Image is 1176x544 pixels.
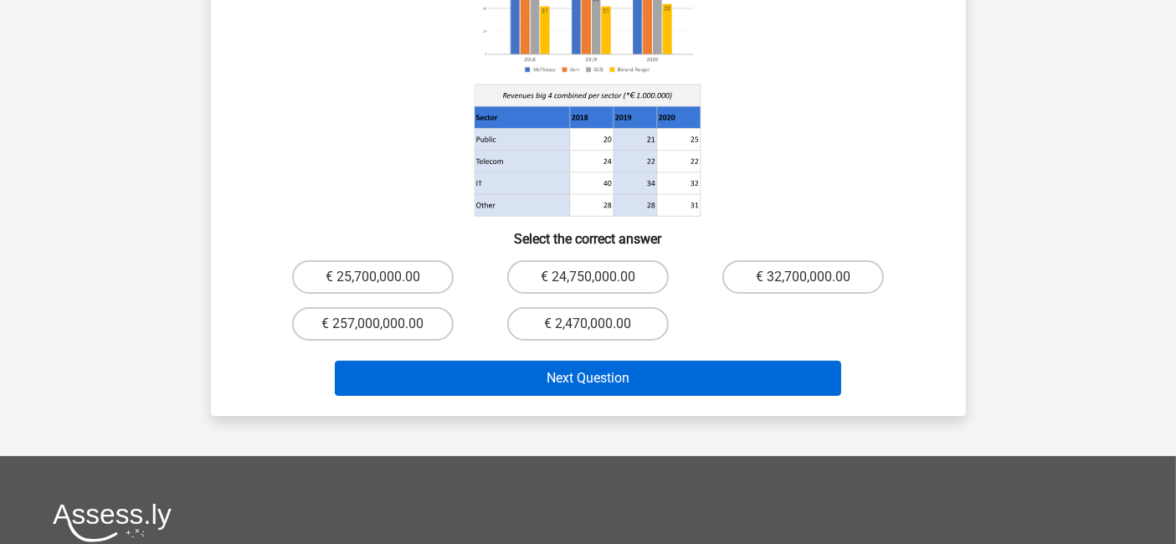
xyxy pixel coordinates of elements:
label: € 32,700,000.00 [722,260,884,294]
label: € 257,000,000.00 [292,307,454,341]
label: € 24,750,000.00 [507,260,669,294]
label: € 2,470,000.00 [507,307,669,341]
h6: Select the correct answer [238,218,939,247]
button: Next Question [335,361,841,396]
img: Assessly logo [53,503,172,542]
label: € 25,700,000.00 [292,260,454,294]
